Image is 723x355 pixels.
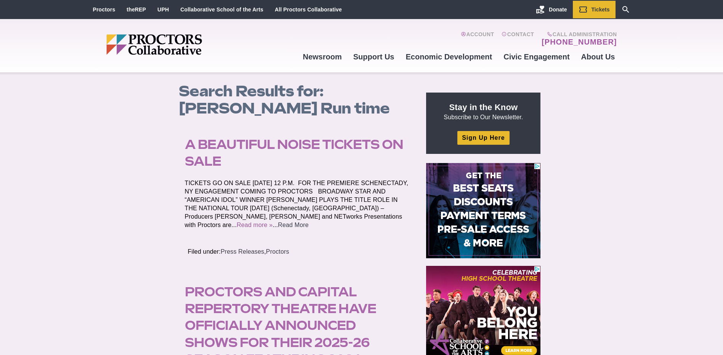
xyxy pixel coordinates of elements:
a: Collaborative School of the Arts [180,6,263,13]
h1: [PERSON_NAME] Run time [179,83,418,117]
strong: Stay in the Know [449,102,518,112]
a: About Us [576,46,621,67]
a: Sign Up Here [457,131,509,144]
a: Donate [530,1,572,18]
span: Donate [549,6,567,13]
a: theREP [127,6,146,13]
a: [PHONE_NUMBER] [542,37,617,46]
p: Subscribe to Our Newsletter. [435,102,531,122]
a: Newsroom [297,46,347,67]
footer: Filed under: , [179,238,418,265]
a: Search [616,1,636,18]
a: Economic Development [400,46,498,67]
span: Call Administration [539,31,617,37]
a: Press Releases [221,248,264,255]
span: Tickets [592,6,610,13]
a: Read more » [237,222,273,228]
span: Search Results for: [179,82,324,100]
p: TICKETS GO ON SALE [DATE] 12 P.M. FOR THE PREMIERE SCHENECTADY, NY ENGAGEMENT COMING TO PROCTORS ... [185,179,409,229]
a: Contact [502,31,534,46]
img: Proctors logo [106,34,261,55]
a: A Beautiful Noise Tickets On Sale [185,137,403,169]
a: Support Us [348,46,400,67]
a: UPH [157,6,169,13]
a: All Proctors Collaborative [275,6,342,13]
iframe: Advertisement [426,163,540,258]
a: Account [461,31,494,46]
a: Read More [278,222,309,228]
a: Civic Engagement [498,46,575,67]
a: Proctors [93,6,115,13]
a: Proctors [266,248,289,255]
a: Tickets [573,1,616,18]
